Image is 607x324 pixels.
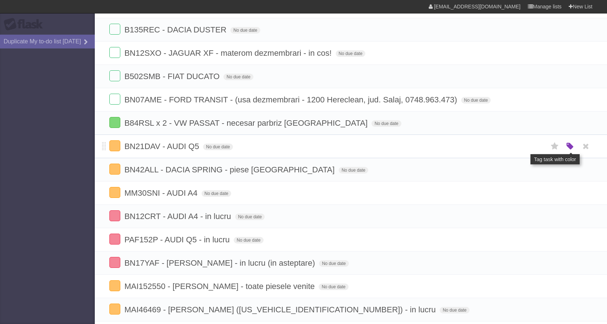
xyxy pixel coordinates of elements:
[109,257,120,268] label: Done
[109,117,120,128] label: Done
[109,47,120,58] label: Done
[124,48,333,58] span: BN12SXO - JAGUAR XF - materom dezmembrari - in cos!
[124,235,231,244] span: PAF152P - AUDI Q5 - in lucru
[336,50,365,57] span: No due date
[223,74,253,80] span: No due date
[124,72,221,81] span: B502SMB - FIAT DUCATO
[230,27,260,34] span: No due date
[124,282,316,291] span: MAI152550 - [PERSON_NAME] - toate piesele venite
[124,142,201,151] span: BN21DAV - AUDI Q5
[109,304,120,315] label: Done
[109,280,120,291] label: Done
[109,140,120,151] label: Done
[461,97,491,104] span: No due date
[124,118,369,128] span: B84RSL x 2 - VW PASSAT - necesar parbriz [GEOGRAPHIC_DATA]
[234,237,263,243] span: No due date
[319,284,348,290] span: No due date
[109,70,120,81] label: Done
[371,120,401,127] span: No due date
[109,24,120,35] label: Done
[124,188,199,198] span: MM30SNI - AUDI A4
[124,305,437,314] span: MAI46469 - [PERSON_NAME] ([US_VEHICLE_IDENTIFICATION_NUMBER]) - in lucru
[124,95,459,104] span: BN07AME - FORD TRANSIT - (usa dezmembrari - 1200 Hereclean, jud. Salaj, 0748.963.473)
[109,187,120,198] label: Done
[124,258,317,268] span: BN17YAF - [PERSON_NAME] - in lucru (in asteptare)
[4,18,47,31] div: Flask
[319,260,349,267] span: No due date
[339,167,368,173] span: No due date
[548,140,562,152] label: Star task
[124,212,233,221] span: BN12CRT - AUDI A4 - in lucru
[109,210,120,221] label: Done
[124,165,336,174] span: BN42ALL - DACIA SPRING - piese [GEOGRAPHIC_DATA]
[235,214,265,220] span: No due date
[202,190,231,197] span: No due date
[109,234,120,245] label: Done
[109,94,120,105] label: Done
[124,25,228,34] span: B135REC - DACIA DUSTER
[109,164,120,175] label: Done
[203,144,233,150] span: No due date
[440,307,469,313] span: No due date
